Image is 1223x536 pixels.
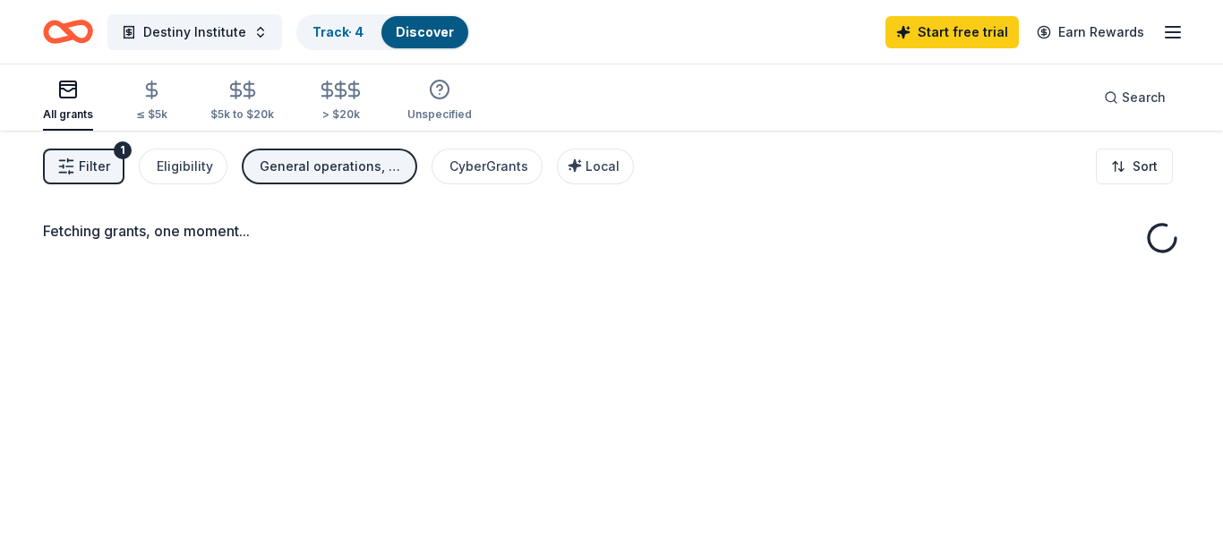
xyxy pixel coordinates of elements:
span: Filter [79,156,110,177]
button: $5k to $20k [210,72,274,131]
a: Earn Rewards [1026,16,1155,48]
div: General operations, Projects & programming, Education [260,156,403,177]
div: Fetching grants, one moment... [43,220,1180,242]
div: $5k to $20k [210,107,274,122]
div: Unspecified [407,107,472,122]
button: All grants [43,72,93,131]
a: Discover [396,24,454,39]
button: Local [557,149,634,184]
button: Unspecified [407,72,472,131]
a: Home [43,11,93,53]
div: ≤ $5k [136,107,167,122]
button: Eligibility [139,149,227,184]
button: > $20k [317,72,364,131]
button: Search [1090,80,1180,115]
button: General operations, Projects & programming, Education [242,149,417,184]
div: 1 [114,141,132,159]
button: Destiny Institute [107,14,282,50]
a: Track· 4 [312,24,363,39]
span: Destiny Institute [143,21,246,43]
span: Sort [1133,156,1158,177]
div: All grants [43,107,93,122]
button: CyberGrants [432,149,543,184]
span: Local [586,158,620,174]
div: Eligibility [157,156,213,177]
div: CyberGrants [449,156,528,177]
div: > $20k [317,107,364,122]
a: Start free trial [885,16,1019,48]
span: Search [1122,87,1166,108]
button: Filter1 [43,149,124,184]
button: ≤ $5k [136,72,167,131]
button: Sort [1096,149,1173,184]
button: Track· 4Discover [296,14,470,50]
